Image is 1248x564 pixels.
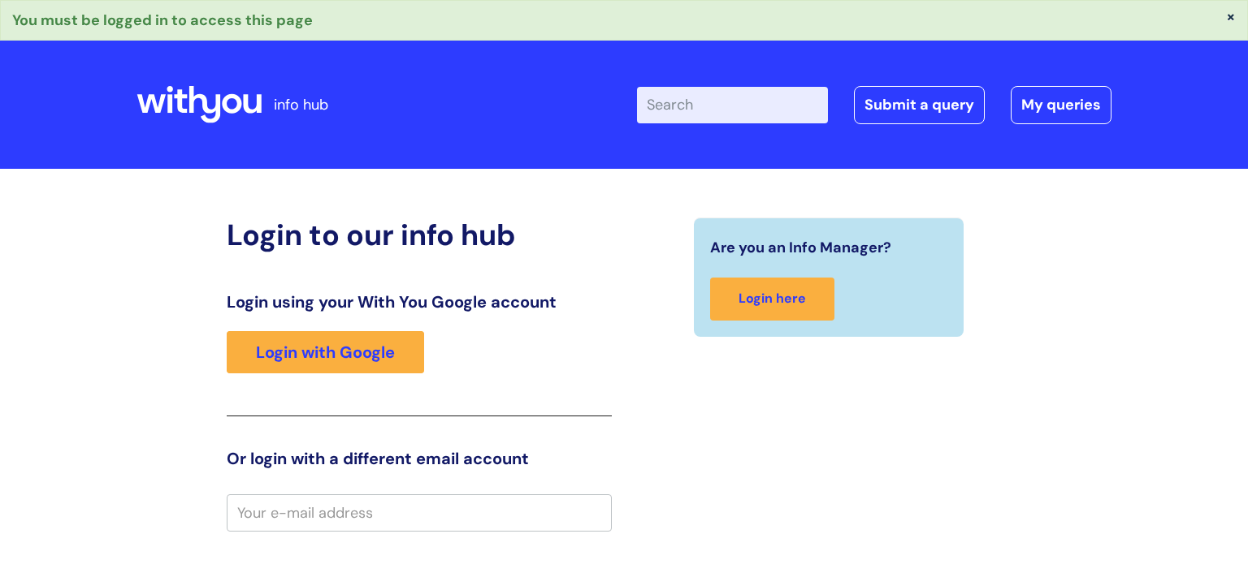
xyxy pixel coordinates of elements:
p: info hub [274,92,328,118]
button: × [1226,9,1236,24]
input: Search [637,87,828,123]
span: Are you an Info Manager? [710,235,891,260]
h2: Login to our info hub [227,217,612,252]
a: Login here [710,278,834,321]
h3: Or login with a different email account [227,449,612,468]
h3: Login using your With You Google account [227,292,612,312]
a: My queries [1011,86,1111,123]
input: Your e-mail address [227,494,612,532]
a: Submit a query [854,86,985,123]
a: Login with Google [227,331,424,373]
